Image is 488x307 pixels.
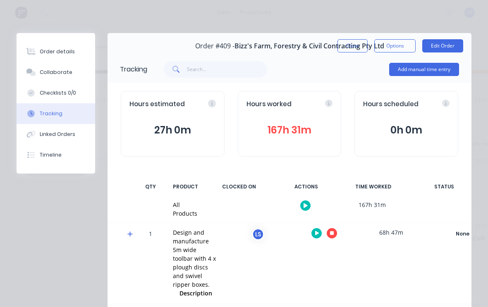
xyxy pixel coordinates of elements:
[17,83,95,103] button: Checklists 0/0
[252,228,264,240] div: LS
[187,61,268,78] input: Search...
[360,223,422,242] div: 68h 47m
[246,100,292,109] span: Hours worked
[173,200,197,218] div: All Products
[337,39,368,52] button: Close
[234,42,384,50] span: Bizz's Farm, Forestry & Civil Contracting Pty Ltd
[173,228,216,289] div: Design and manufacture 5m wide toolbar with 4 x plough discs and swivel ripper boxes.
[275,178,337,195] div: ACTIONS
[342,178,404,195] div: TIME WORKED
[363,100,419,109] span: Hours scheduled
[17,103,95,124] button: Tracking
[179,289,212,297] span: Description
[168,178,203,195] div: PRODUCT
[40,151,62,159] div: Timeline
[374,39,416,52] button: Options
[120,64,147,74] div: Tracking
[17,62,95,83] button: Collaborate
[208,178,270,195] div: CLOCKED ON
[409,178,479,195] div: STATUS
[40,48,75,55] div: Order details
[17,41,95,62] button: Order details
[17,145,95,165] button: Timeline
[195,42,234,50] span: Order #409 -
[40,110,62,117] div: Tracking
[17,124,95,145] button: Linked Orders
[389,63,459,76] button: Add manual time entry
[138,224,163,304] div: 1
[40,89,76,97] div: Checklists 0/0
[363,122,450,138] button: 0h 0m
[129,122,216,138] button: 27h 0m
[40,69,72,76] div: Collaborate
[246,122,333,138] button: 167h 31m
[129,100,185,109] span: Hours estimated
[40,131,75,138] div: Linked Orders
[422,39,463,52] button: Edit Order
[341,195,403,214] div: 167h 31m
[138,178,163,195] div: QTY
